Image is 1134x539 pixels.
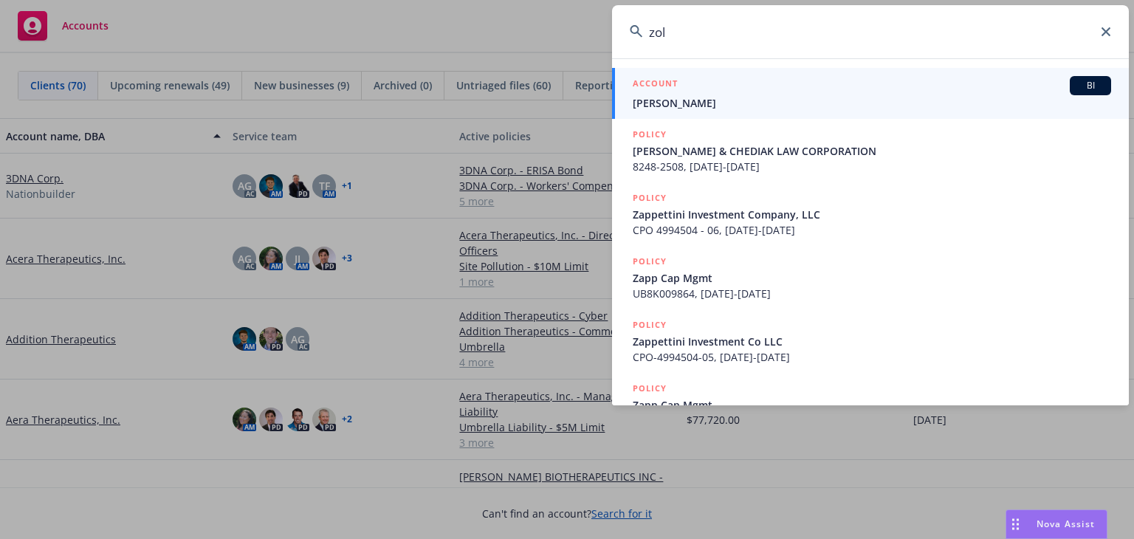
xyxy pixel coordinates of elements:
[612,373,1129,436] a: POLICYZapp Cap Mgmt
[1076,79,1105,92] span: BI
[633,95,1111,111] span: [PERSON_NAME]
[633,127,667,142] h5: POLICY
[1037,518,1095,530] span: Nova Assist
[633,207,1111,222] span: Zappettini Investment Company, LLC
[612,246,1129,309] a: POLICYZapp Cap MgmtUB8K009864, [DATE]-[DATE]
[1006,510,1025,538] div: Drag to move
[633,349,1111,365] span: CPO-4994504-05, [DATE]-[DATE]
[633,254,667,269] h5: POLICY
[633,397,1111,413] span: Zapp Cap Mgmt
[633,381,667,396] h5: POLICY
[633,190,667,205] h5: POLICY
[612,5,1129,58] input: Search...
[633,270,1111,286] span: Zapp Cap Mgmt
[633,222,1111,238] span: CPO 4994504 - 06, [DATE]-[DATE]
[633,317,667,332] h5: POLICY
[633,286,1111,301] span: UB8K009864, [DATE]-[DATE]
[612,119,1129,182] a: POLICY[PERSON_NAME] & CHEDIAK LAW CORPORATION8248-2508, [DATE]-[DATE]
[612,68,1129,119] a: ACCOUNTBI[PERSON_NAME]
[633,159,1111,174] span: 8248-2508, [DATE]-[DATE]
[633,76,678,94] h5: ACCOUNT
[633,334,1111,349] span: Zappettini Investment Co LLC
[612,309,1129,373] a: POLICYZappettini Investment Co LLCCPO-4994504-05, [DATE]-[DATE]
[1006,509,1107,539] button: Nova Assist
[633,143,1111,159] span: [PERSON_NAME] & CHEDIAK LAW CORPORATION
[612,182,1129,246] a: POLICYZappettini Investment Company, LLCCPO 4994504 - 06, [DATE]-[DATE]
